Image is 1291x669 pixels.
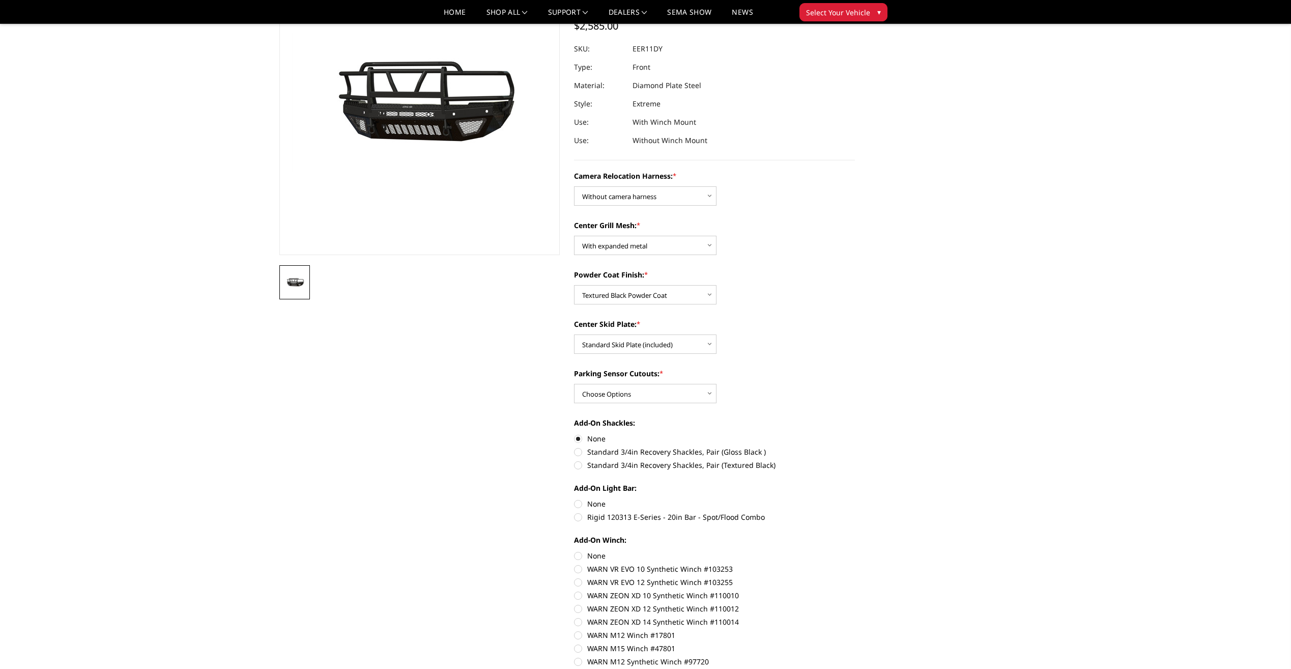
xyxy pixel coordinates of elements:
dd: Diamond Plate Steel [633,76,701,95]
dt: Material: [574,76,625,95]
img: 2011-2018 Ram 4500-5500 - T2 Series - Extreme Front Bumper (receiver or winch) [282,275,307,289]
label: Standard 3/4in Recovery Shackles, Pair (Gloss Black ) [574,447,855,457]
span: ▾ [877,7,881,17]
label: WARN M12 Winch #17801 [574,630,855,640]
a: News [732,9,753,23]
label: WARN VR EVO 10 Synthetic Winch #103253 [574,564,855,574]
label: WARN M15 Winch #47801 [574,643,855,654]
span: Select Your Vehicle [806,7,870,18]
label: Center Skid Plate: [574,319,855,329]
dt: SKU: [574,40,625,58]
label: Add-On Light Bar: [574,483,855,493]
dt: Use: [574,131,625,150]
dd: Front [633,58,650,76]
dt: Style: [574,95,625,113]
dd: Extreme [633,95,661,113]
dt: Use: [574,113,625,131]
dt: Type: [574,58,625,76]
a: Dealers [609,9,647,23]
label: Add-On Shackles: [574,417,855,428]
button: Select Your Vehicle [799,3,887,21]
dd: EER11DY [633,40,663,58]
label: None [574,498,855,509]
label: Powder Coat Finish: [574,269,855,280]
a: Support [548,9,588,23]
label: Rigid 120313 E-Series - 20in Bar - Spot/Flood Combo [574,512,855,522]
a: SEMA Show [667,9,711,23]
dd: Without Winch Mount [633,131,707,150]
label: Add-On Winch: [574,535,855,545]
label: Camera Relocation Harness: [574,171,855,181]
label: Standard 3/4in Recovery Shackles, Pair (Textured Black) [574,460,855,470]
label: Parking Sensor Cutouts: [574,368,855,379]
label: WARN VR EVO 12 Synthetic Winch #103255 [574,577,855,588]
label: WARN M12 Synthetic Winch #97720 [574,656,855,667]
dd: With Winch Mount [633,113,696,131]
span: $2,585.00 [574,19,618,33]
a: Home [444,9,466,23]
a: shop all [486,9,528,23]
label: None [574,550,855,561]
label: WARN ZEON XD 12 Synthetic Winch #110012 [574,603,855,614]
label: None [574,433,855,444]
label: Center Grill Mesh: [574,220,855,231]
label: WARN ZEON XD 14 Synthetic Winch #110014 [574,617,855,627]
label: WARN ZEON XD 10 Synthetic Winch #110010 [574,590,855,601]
